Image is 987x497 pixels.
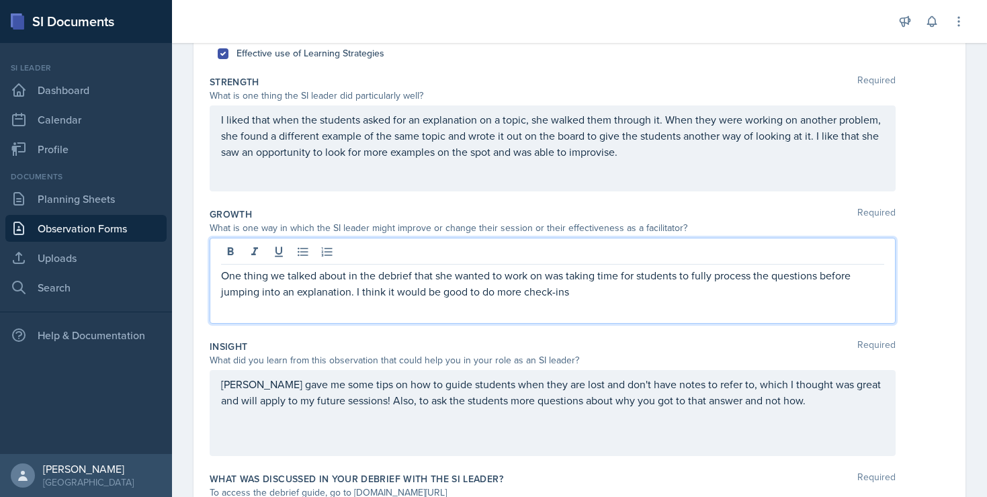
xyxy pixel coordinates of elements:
[43,462,134,476] div: [PERSON_NAME]
[5,322,167,349] div: Help & Documentation
[5,185,167,212] a: Planning Sheets
[5,62,167,74] div: Si leader
[5,106,167,133] a: Calendar
[210,75,259,89] label: Strength
[857,75,896,89] span: Required
[210,221,896,235] div: What is one way in which the SI leader might improve or change their session or their effectivene...
[5,215,167,242] a: Observation Forms
[5,136,167,163] a: Profile
[221,376,884,408] p: [PERSON_NAME] gave me some tips on how to guide students when they are lost and don't have notes ...
[221,267,884,300] p: One thing we talked about in the debrief that she wanted to work on was taking time for students ...
[5,274,167,301] a: Search
[210,89,896,103] div: What is one thing the SI leader did particularly well?
[210,340,247,353] label: Insight
[5,171,167,183] div: Documents
[210,353,896,367] div: What did you learn from this observation that could help you in your role as an SI leader?
[210,208,252,221] label: Growth
[221,111,884,160] p: I liked that when the students asked for an explanation on a topic, she walked them through it. W...
[5,77,167,103] a: Dashboard
[857,208,896,221] span: Required
[237,46,384,60] label: Effective use of Learning Strategies
[857,472,896,486] span: Required
[857,340,896,353] span: Required
[5,244,167,271] a: Uploads
[210,472,503,486] label: What was discussed in your debrief with the SI Leader?
[43,476,134,489] div: [GEOGRAPHIC_DATA]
